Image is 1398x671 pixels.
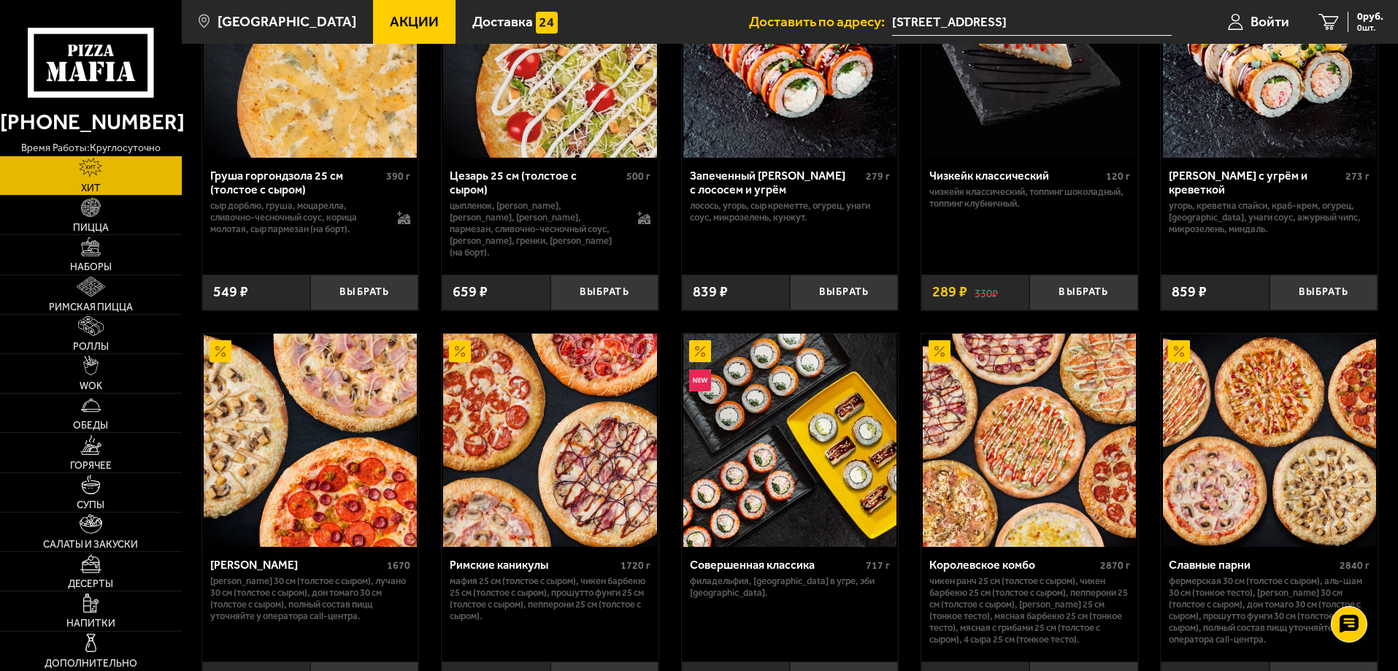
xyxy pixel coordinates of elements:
img: 15daf4d41897b9f0e9f617042186c801.svg [536,12,558,34]
span: 289 ₽ [932,285,967,299]
span: Пицца [73,223,109,233]
span: Римская пицца [49,302,133,313]
span: 279 г [866,170,890,183]
img: Королевское комбо [923,334,1136,547]
input: Ваш адрес доставки [892,9,1172,36]
s: 330 ₽ [975,285,998,299]
div: Чизкейк классический [929,169,1102,183]
img: Новинка [689,369,711,391]
p: [PERSON_NAME] 30 см (толстое с сыром), Лучано 30 см (толстое с сыром), Дон Томаго 30 см (толстое ... [210,575,411,622]
img: Римские каникулы [443,334,656,547]
div: Королевское комбо [929,558,1096,572]
img: Славные парни [1163,334,1376,547]
span: 1720 г [621,559,650,572]
p: Мафия 25 см (толстое с сыром), Чикен Барбекю 25 см (толстое с сыром), Прошутто Фунги 25 см (толст... [450,575,650,622]
span: Дополнительно [45,659,137,669]
button: Выбрать [310,275,418,310]
span: 0 руб. [1357,12,1383,22]
p: лосось, угорь, Сыр креметте, огурец, унаги соус, микрозелень, кунжут. [690,200,891,223]
span: 717 г [866,559,890,572]
span: Доставить по адресу: [749,15,892,28]
img: Акционный [929,340,950,362]
span: 839 ₽ [693,285,728,299]
span: Роллы [73,342,109,352]
span: 120 г [1106,170,1130,183]
div: Славные парни [1169,558,1336,572]
span: 859 ₽ [1172,285,1207,299]
span: 500 г [626,170,650,183]
span: Хит [81,183,101,193]
div: Римские каникулы [450,558,617,572]
button: Выбрать [1029,275,1137,310]
span: 273 г [1345,170,1370,183]
span: Войти [1251,15,1289,28]
span: Напитки [66,618,115,629]
span: 659 ₽ [453,285,488,299]
div: Совершенная классика [690,558,863,572]
p: цыпленок, [PERSON_NAME], [PERSON_NAME], [PERSON_NAME], пармезан, сливочно-чесночный соус, [PERSON... [450,200,623,258]
span: Десерты [68,579,113,589]
span: Салаты и закуски [43,540,138,550]
span: Горячее [70,461,112,471]
span: 2870 г [1100,559,1130,572]
div: [PERSON_NAME] [210,558,384,572]
p: Филадельфия, [GEOGRAPHIC_DATA] в угре, Эби [GEOGRAPHIC_DATA]. [690,575,891,599]
a: АкционныйСлавные парни [1161,334,1378,547]
p: сыр дорблю, груша, моцарелла, сливочно-чесночный соус, корица молотая, сыр пармезан (на борт). [210,200,383,235]
span: [GEOGRAPHIC_DATA] [218,15,356,28]
a: АкционныйХет Трик [202,334,419,547]
span: 0 шт. [1357,23,1383,32]
img: Хет Трик [204,334,417,547]
div: Запеченный [PERSON_NAME] с лососем и угрём [690,169,863,196]
p: Чизкейк классический, топпинг шоколадный, топпинг клубничный. [929,186,1130,210]
img: Акционный [689,340,711,362]
img: Совершенная классика [683,334,896,547]
img: Акционный [1168,340,1190,362]
span: Супы [77,500,104,510]
span: WOK [80,381,102,391]
a: АкционныйНовинкаСовершенная классика [682,334,899,547]
a: АкционныйРимские каникулы [442,334,658,547]
span: Наборы [70,262,112,272]
img: Акционный [449,340,471,362]
span: Обеды [73,421,108,431]
span: Акции [390,15,439,28]
img: Акционный [210,340,231,362]
div: Груша горгондзола 25 см (толстое с сыром) [210,169,383,196]
span: 549 ₽ [213,285,248,299]
span: 1670 [387,559,410,572]
div: Цезарь 25 см (толстое с сыром) [450,169,623,196]
p: Фермерская 30 см (толстое с сыром), Аль-Шам 30 см (тонкое тесто), [PERSON_NAME] 30 см (толстое с ... [1169,575,1370,645]
span: Доставка [472,15,533,28]
span: 2840 г [1340,559,1370,572]
span: 390 г [386,170,410,183]
p: Чикен Ранч 25 см (толстое с сыром), Чикен Барбекю 25 см (толстое с сыром), Пепперони 25 см (толст... [929,575,1130,645]
div: [PERSON_NAME] с угрём и креветкой [1169,169,1342,196]
button: Выбрать [790,275,898,310]
p: угорь, креветка спайси, краб-крем, огурец, [GEOGRAPHIC_DATA], унаги соус, ажурный чипс, микрозеле... [1169,200,1370,235]
button: Выбрать [1270,275,1378,310]
a: АкционныйКоролевское комбо [921,334,1138,547]
button: Выбрать [550,275,658,310]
